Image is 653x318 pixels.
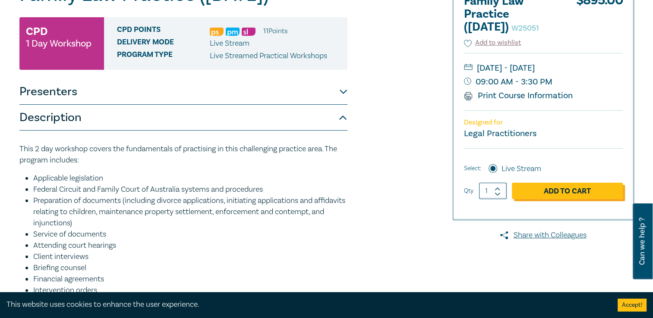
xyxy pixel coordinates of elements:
span: Delivery Mode [117,38,210,49]
button: Add to wishlist [464,38,521,48]
button: Presenters [19,79,347,105]
li: Service of documents [33,229,347,240]
small: 1 Day Workshop [26,39,91,48]
div: This website uses cookies to enhance the user experience. [6,299,605,310]
li: Financial agreements [33,274,347,285]
a: Share with Colleagues [453,230,634,241]
span: Select: [464,164,481,173]
li: Briefing counsel [33,262,347,274]
p: This 2 day workshop covers the fundamentals of practising in this challenging practice area. The ... [19,143,347,166]
small: W25051 [511,23,539,33]
img: Professional Skills [210,28,224,36]
li: Client interviews [33,251,347,262]
label: Qty [464,186,473,196]
p: Live Streamed Practical Workshops [210,50,327,62]
img: Substantive Law [242,28,256,36]
button: Accept cookies [618,299,647,312]
input: 1 [479,183,507,199]
a: Add to Cart [512,183,623,199]
p: Designed for [464,118,623,127]
span: Live Stream [210,38,249,48]
li: Federal Circuit and Family Court of Australia systems and procedures [33,184,347,195]
label: Live Stream [502,163,541,175]
small: Legal Practitioners [464,128,536,139]
img: Practice Management & Business Skills [226,28,240,36]
button: Description [19,105,347,131]
li: Applicable legislation [33,173,347,184]
small: 09:00 AM - 3:30 PM [464,75,623,89]
h3: CPD [26,24,47,39]
a: Print Course Information [464,90,573,101]
small: [DATE] - [DATE] [464,61,623,75]
li: 11 Point s [263,25,287,37]
li: Attending court hearings [33,240,347,251]
span: CPD Points [117,25,210,37]
span: Program type [117,50,210,62]
span: Can we help ? [638,209,646,274]
li: Preparation of documents (including divorce applications, initiating applications and affidavits ... [33,195,347,229]
li: Intervention orders [33,285,347,296]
